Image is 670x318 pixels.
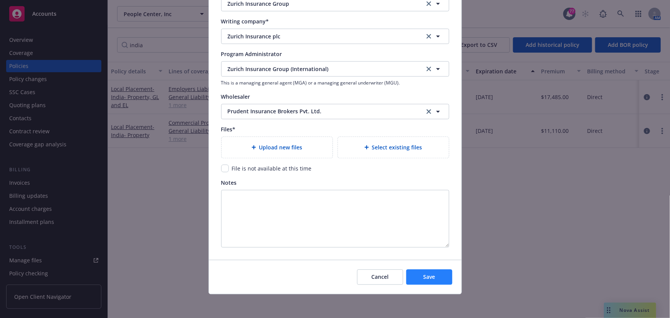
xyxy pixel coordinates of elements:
[221,18,269,25] span: Writing company*
[228,32,413,40] span: Zurich Insurance plc
[228,107,413,115] span: Prudent Insurance Brokers Pvt. Ltd.
[221,28,449,44] button: Zurich Insurance plcclear selection
[221,179,237,186] span: Notes
[259,143,303,151] span: Upload new files
[221,61,449,76] button: Zurich Insurance Group (International)clear selection
[228,65,413,73] span: Zurich Insurance Group (International)
[232,165,312,172] span: File is not available at this time
[357,269,403,285] button: Cancel
[221,104,449,119] button: Prudent Insurance Brokers Pvt. Ltd.clear selection
[406,269,452,285] button: Save
[221,136,333,158] div: Upload new files
[424,31,433,41] a: clear selection
[221,50,282,58] span: Program Administrator
[221,79,449,86] span: This is a managing general agent (MGA) or a managing general underwriter (MGU).
[372,143,422,151] span: Select existing files
[424,64,433,73] a: clear selection
[337,136,449,158] div: Select existing files
[423,273,435,280] span: Save
[371,273,389,280] span: Cancel
[221,126,236,133] span: Files*
[424,107,433,116] a: clear selection
[221,93,250,100] span: Wholesaler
